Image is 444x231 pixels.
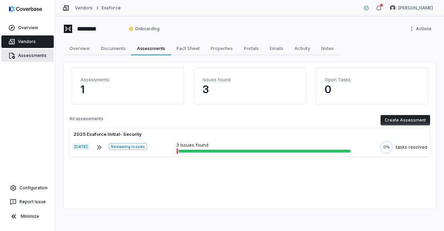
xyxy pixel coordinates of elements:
button: More actions [407,24,436,34]
p: All assessments [69,116,103,124]
a: Vendors [1,35,54,48]
h4: Issues found [203,76,297,83]
span: Fact Sheet [174,44,203,53]
h4: Assessments [80,76,175,83]
p: 3 [203,83,297,96]
span: Notes [318,44,336,53]
a: Assessments [1,49,54,62]
span: Minimize [21,214,39,219]
span: Overview [67,44,93,53]
div: 2025 Exaforce Initial- Security [72,131,143,138]
p: 3 issues found [176,142,351,149]
button: Create Assessment [381,115,430,125]
span: Activity [292,44,313,53]
a: Configuration [3,182,52,194]
span: Emails [267,44,286,53]
img: logo-D7KZi-bG.svg [9,6,42,13]
span: Onboarding [129,26,160,32]
button: Report Issue [3,196,52,208]
a: Exaforce [102,5,120,11]
button: Minimize [3,209,52,223]
p: 1 [80,83,175,96]
a: Vendors [75,5,93,11]
span: Assessments [134,44,168,53]
span: [PERSON_NAME] [398,5,433,11]
span: Reviewing issues [109,143,147,150]
span: 0% [383,145,390,150]
span: Properties [208,44,236,53]
img: Arun Muthu avatar [390,5,395,11]
span: Vendors [18,39,36,44]
div: tasks resolved [396,144,427,151]
a: Overview [1,22,54,34]
span: Documents [98,44,128,53]
span: Portals [241,44,262,53]
button: Arun Muthu avatar[PERSON_NAME] [386,3,437,13]
p: 0 [325,83,419,96]
span: [DATE] [72,143,89,150]
span: Overview [18,25,38,31]
span: Report Issue [19,199,46,205]
span: Assessments [18,53,46,58]
h4: Open Tasks [325,76,419,83]
span: Configuration [19,185,48,191]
